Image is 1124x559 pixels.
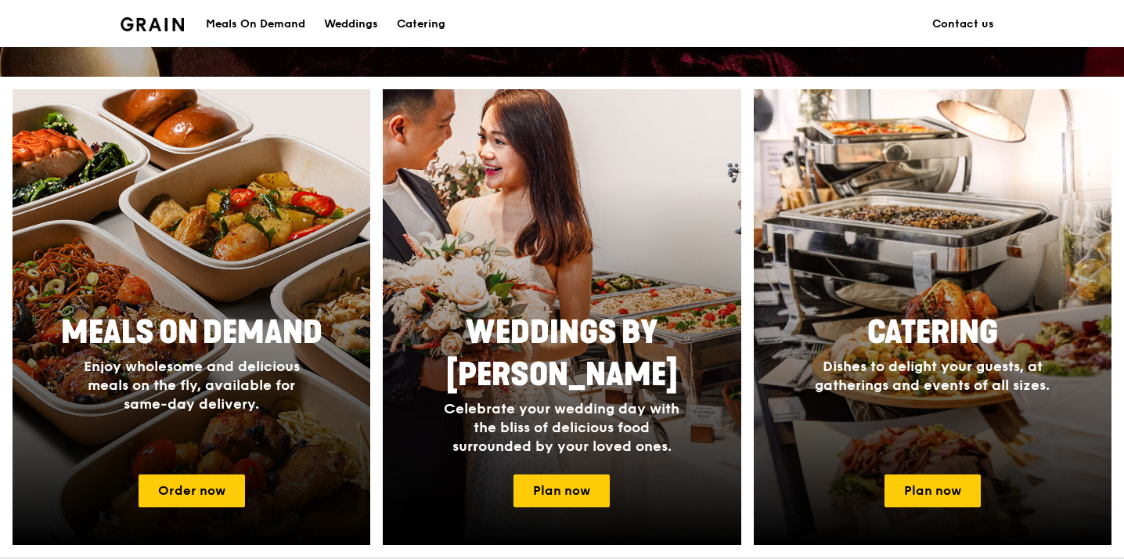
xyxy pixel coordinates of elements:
[13,89,370,545] a: Meals On DemandEnjoy wholesome and delicious meals on the fly, available for same-day delivery.Or...
[383,89,740,545] a: Weddings by [PERSON_NAME]Celebrate your wedding day with the bliss of delicious food surrounded b...
[84,358,300,413] span: Enjoy wholesome and delicious meals on the fly, available for same-day delivery.
[754,89,1111,545] img: catering-card.e1cfaf3e.jpg
[324,1,378,48] div: Weddings
[121,17,184,31] img: Grain
[315,1,387,48] a: Weddings
[397,1,445,48] div: Catering
[139,474,245,507] a: Order now
[867,314,998,352] span: Catering
[383,89,740,545] img: weddings-card.4f3003b8.jpg
[387,1,455,48] a: Catering
[815,358,1050,394] span: Dishes to delight your guests, at gatherings and events of all sizes.
[13,89,370,545] img: meals-on-demand-card.d2b6f6db.png
[923,1,1003,48] a: Contact us
[446,314,678,394] span: Weddings by [PERSON_NAME]
[444,400,679,455] span: Celebrate your wedding day with the bliss of delicious food surrounded by your loved ones.
[884,474,981,507] a: Plan now
[513,474,610,507] a: Plan now
[754,89,1111,545] a: CateringDishes to delight your guests, at gatherings and events of all sizes.Plan now
[206,1,305,48] div: Meals On Demand
[61,314,322,352] span: Meals On Demand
